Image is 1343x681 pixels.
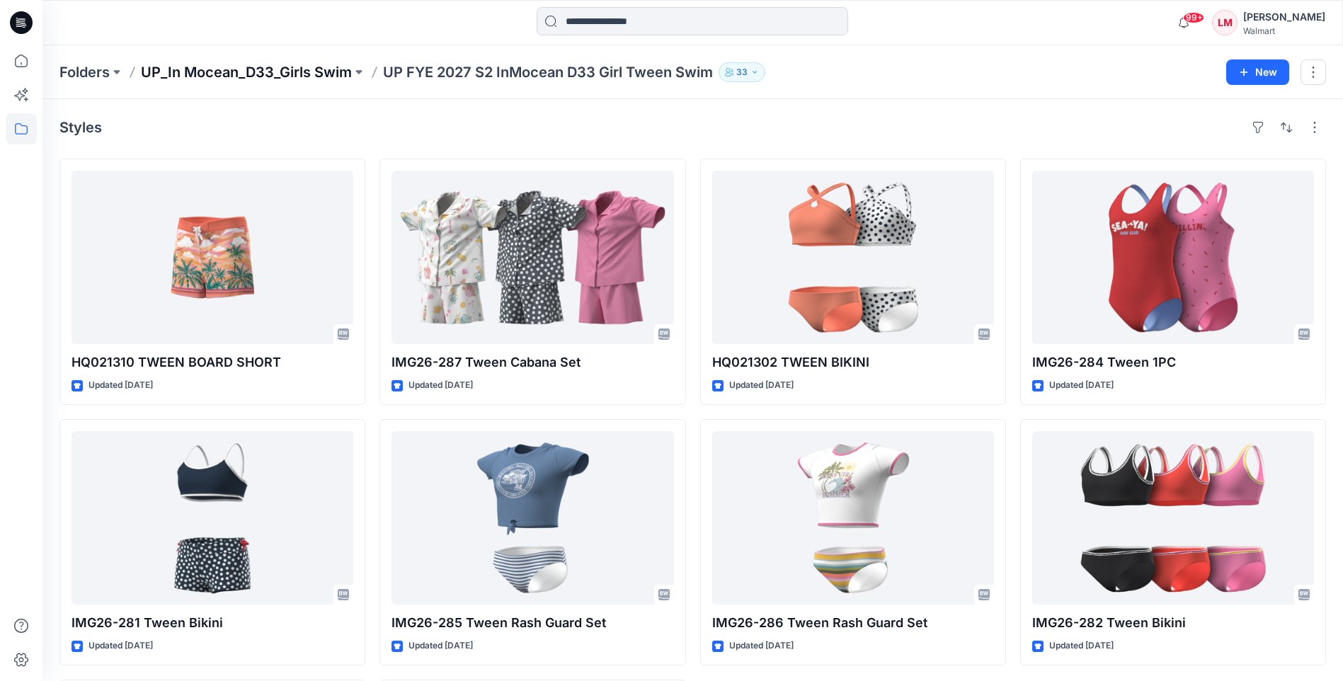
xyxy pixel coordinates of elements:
[1243,25,1325,36] div: Walmart
[1226,59,1289,85] button: New
[729,378,794,393] p: Updated [DATE]
[1032,613,1314,633] p: IMG26-282 Tween Bikini
[72,171,353,344] a: HQ021310 TWEEN BOARD SHORT
[712,353,994,372] p: HQ021302 TWEEN BIKINI
[1243,8,1325,25] div: [PERSON_NAME]
[408,378,473,393] p: Updated [DATE]
[1183,12,1204,23] span: 99+
[712,431,994,605] a: IMG26-286 Tween Rash Guard Set
[88,639,153,653] p: Updated [DATE]
[1212,10,1238,35] div: LM
[1049,639,1114,653] p: Updated [DATE]
[1049,378,1114,393] p: Updated [DATE]
[1032,431,1314,605] a: IMG26-282 Tween Bikini
[392,613,673,633] p: IMG26-285 Tween Rash Guard Set
[729,639,794,653] p: Updated [DATE]
[59,119,102,136] h4: Styles
[392,171,673,344] a: IMG26-287 Tween Cabana Set
[1032,353,1314,372] p: IMG26-284 Tween 1PC
[383,62,713,82] p: UP FYE 2027 S2 InMocean D33 Girl Tween Swim
[736,64,748,80] p: 33
[408,639,473,653] p: Updated [DATE]
[1032,171,1314,344] a: IMG26-284 Tween 1PC
[72,353,353,372] p: HQ021310 TWEEN BOARD SHORT
[141,62,352,82] a: UP_In Mocean_D33_Girls Swim
[72,613,353,633] p: IMG26-281 Tween Bikini
[88,378,153,393] p: Updated [DATE]
[719,62,765,82] button: 33
[59,62,110,82] a: Folders
[72,431,353,605] a: IMG26-281 Tween Bikini
[712,171,994,344] a: HQ021302 TWEEN BIKINI
[392,431,673,605] a: IMG26-285 Tween Rash Guard Set
[712,613,994,633] p: IMG26-286 Tween Rash Guard Set
[392,353,673,372] p: IMG26-287 Tween Cabana Set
